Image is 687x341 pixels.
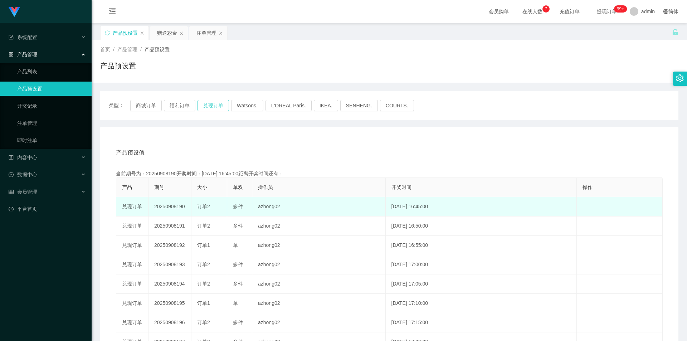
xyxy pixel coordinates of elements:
span: 订单1 [197,242,210,248]
a: 即时注单 [17,133,86,147]
td: 20250908195 [148,294,191,313]
span: 产品 [122,184,132,190]
span: 在线人数 [519,9,546,14]
button: 商城订单 [130,100,162,111]
td: 兑现订单 [116,197,148,216]
span: 提现订单 [593,9,620,14]
td: azhong02 [252,313,386,332]
i: 图标: setting [676,74,684,82]
span: 多件 [233,281,243,287]
div: 赠送彩金 [157,26,177,40]
td: [DATE] 17:10:00 [386,294,577,313]
span: 产品管理 [9,52,37,57]
button: IKEA. [314,100,338,111]
span: 充值订单 [556,9,583,14]
i: 图标: close [179,31,184,35]
td: azhong02 [252,294,386,313]
span: 单 [233,300,238,306]
span: 类型： [109,100,130,111]
span: 期号 [154,184,164,190]
i: 图标: close [140,31,144,35]
span: 订单2 [197,204,210,209]
button: COURTS. [380,100,414,111]
span: 操作员 [258,184,273,190]
span: 多件 [233,320,243,325]
td: 20250908192 [148,236,191,255]
td: 兑现订单 [116,236,148,255]
p: 7 [545,5,547,13]
sup: 1112 [614,5,627,13]
span: 订单2 [197,262,210,267]
span: 内容中心 [9,155,37,160]
div: 产品预设置 [113,26,138,40]
span: 单 [233,242,238,248]
span: 系统配置 [9,34,37,40]
td: 兑现订单 [116,216,148,236]
a: 产品预设置 [17,82,86,96]
div: 注单管理 [196,26,216,40]
td: azhong02 [252,216,386,236]
i: 图标: close [219,31,223,35]
td: azhong02 [252,197,386,216]
a: 图标: dashboard平台首页 [9,202,86,216]
td: 20250908194 [148,274,191,294]
td: azhong02 [252,274,386,294]
span: 数据中心 [9,172,37,177]
i: 图标: menu-fold [100,0,125,23]
sup: 7 [542,5,550,13]
span: / [113,47,114,52]
span: 大小 [197,184,207,190]
td: azhong02 [252,236,386,255]
span: 订单2 [197,223,210,229]
div: 当前期号为：20250908190开奖时间：[DATE] 16:45:00距离开奖时间还有： [116,170,663,177]
span: 会员管理 [9,189,37,195]
span: 操作 [583,184,593,190]
td: 20250908190 [148,197,191,216]
a: 产品列表 [17,64,86,79]
i: 图标: sync [105,30,110,35]
td: 兑现订单 [116,294,148,313]
i: 图标: profile [9,155,14,160]
td: 20250908191 [148,216,191,236]
span: 多件 [233,262,243,267]
span: 订单2 [197,320,210,325]
span: 开奖时间 [391,184,411,190]
td: [DATE] 16:45:00 [386,197,577,216]
span: 单双 [233,184,243,190]
span: 多件 [233,223,243,229]
button: 福利订单 [164,100,195,111]
i: 图标: global [663,9,668,14]
button: L'ORÉAL Paris. [265,100,312,111]
a: 注单管理 [17,116,86,130]
img: logo.9652507e.png [9,7,20,17]
span: 产品预设置 [145,47,170,52]
span: 产品管理 [117,47,137,52]
i: 图标: table [9,189,14,194]
button: SENHENG. [340,100,378,111]
span: 订单1 [197,300,210,306]
td: azhong02 [252,255,386,274]
td: 20250908193 [148,255,191,274]
td: [DATE] 17:05:00 [386,274,577,294]
a: 开奖记录 [17,99,86,113]
span: 多件 [233,204,243,209]
td: [DATE] 16:50:00 [386,216,577,236]
i: 图标: check-circle-o [9,172,14,177]
i: 图标: appstore-o [9,52,14,57]
td: 兑现订单 [116,274,148,294]
td: [DATE] 16:55:00 [386,236,577,255]
td: 兑现订单 [116,255,148,274]
span: 订单2 [197,281,210,287]
h1: 产品预设置 [100,60,136,71]
span: 首页 [100,47,110,52]
i: 图标: form [9,35,14,40]
td: [DATE] 17:15:00 [386,313,577,332]
span: 产品预设值 [116,148,145,157]
span: / [140,47,142,52]
td: [DATE] 17:00:00 [386,255,577,274]
td: 兑现订单 [116,313,148,332]
td: 20250908196 [148,313,191,332]
i: 图标: unlock [672,29,678,35]
button: 兑现订单 [198,100,229,111]
button: Watsons. [231,100,263,111]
